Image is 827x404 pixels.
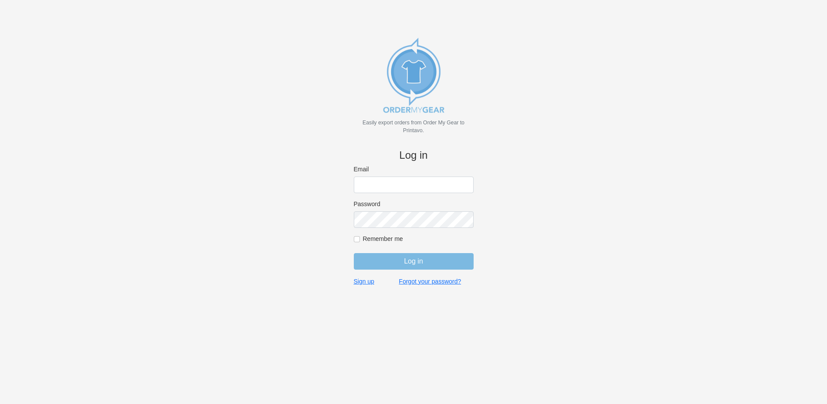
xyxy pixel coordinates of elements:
[354,165,474,173] label: Email
[363,235,474,243] label: Remember me
[354,200,474,208] label: Password
[354,253,474,270] input: Log in
[370,32,457,119] img: new_omg_export_logo-652582c309f788888370c3373ec495a74b7b3fc93c8838f76510ecd25890bcc4.png
[354,119,474,134] p: Easily export orders from Order My Gear to Printavo.
[354,277,374,285] a: Sign up
[399,277,461,285] a: Forgot your password?
[354,149,474,162] h4: Log in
